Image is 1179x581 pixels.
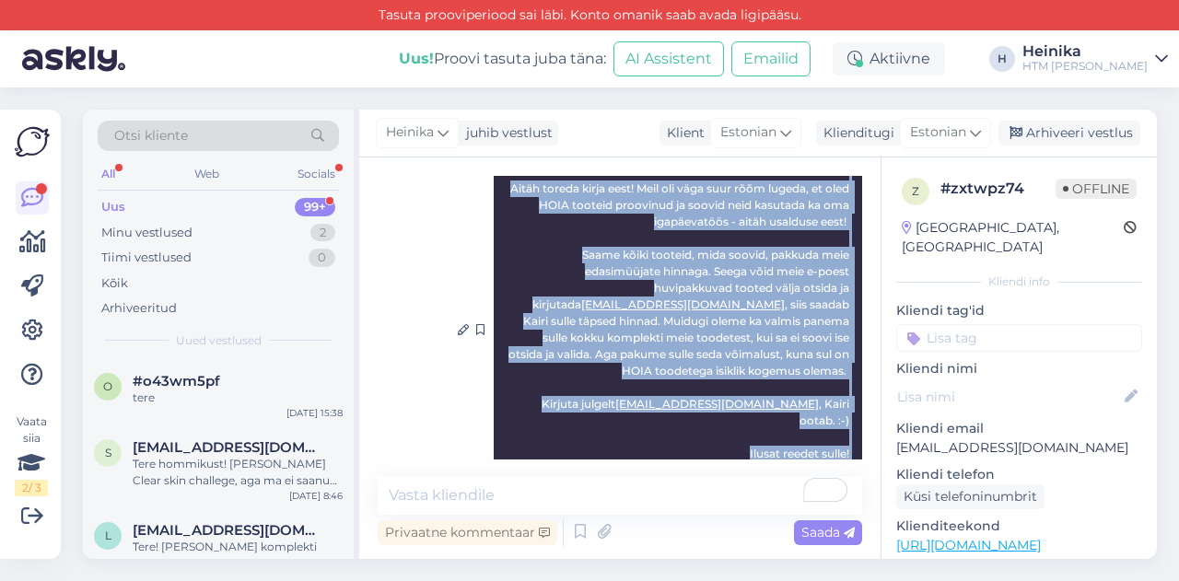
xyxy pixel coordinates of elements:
p: Kliendi nimi [896,359,1142,378]
a: HeinikaHTM [PERSON_NAME] [1022,44,1168,74]
div: Klienditugi [816,123,894,143]
span: l [105,529,111,542]
span: sirje.puusepp2@mail.ee [133,439,324,456]
span: Heinika [386,122,434,143]
span: Estonian [720,122,776,143]
div: Vaata siia [15,413,48,496]
div: All [98,162,119,186]
a: [EMAIL_ADDRESS][DOMAIN_NAME] [581,297,785,311]
div: Kõik [101,274,128,293]
img: Askly Logo [15,124,50,159]
span: Uued vestlused [176,332,262,349]
button: Emailid [731,41,811,76]
div: Kliendi info [896,273,1142,290]
div: Arhiveeritud [101,299,177,318]
span: Offline [1056,179,1137,199]
div: H [989,46,1015,72]
textarea: To enrich screen reader interactions, please activate Accessibility in Grammarly extension settings [378,476,862,515]
div: Socials [294,162,339,186]
span: Estonian [910,122,966,143]
div: Privaatne kommentaar [378,520,557,545]
div: Klient [660,123,705,143]
div: Aktiivne [833,42,945,76]
div: Tere! [PERSON_NAME] komplekti kätte, aga minuni pole jõudnud veel tänane video, mis pidi tulema ü... [133,539,343,572]
div: Minu vestlused [101,224,193,242]
div: [GEOGRAPHIC_DATA], [GEOGRAPHIC_DATA] [902,218,1124,257]
div: # zxtwpz74 [940,178,1056,200]
div: HTM [PERSON_NAME] [1022,59,1148,74]
p: Klienditeekond [896,517,1142,536]
div: 2 / 3 [15,480,48,496]
div: 2 [310,224,335,242]
span: Saada [801,524,855,540]
p: [EMAIL_ADDRESS][DOMAIN_NAME] [896,438,1142,458]
div: [DATE] 15:38 [286,406,343,420]
span: Otsi kliente [114,126,188,145]
b: Uus! [399,50,434,67]
span: z [912,184,919,198]
span: ly.kotkas@gmail.com [133,522,324,539]
div: 0 [309,249,335,267]
div: juhib vestlust [459,123,553,143]
div: Tiimi vestlused [101,249,192,267]
span: s [105,446,111,459]
a: [EMAIL_ADDRESS][DOMAIN_NAME] [615,397,819,411]
div: Proovi tasuta juba täna: [399,48,606,70]
div: Uus [101,198,125,216]
button: AI Assistent [613,41,724,76]
div: Heinika [1022,44,1148,59]
p: Kliendi tag'id [896,301,1142,320]
div: tere [133,389,343,406]
div: 99+ [295,198,335,216]
div: Tere hommikust! [PERSON_NAME] Clear skin challege, aga ma ei saanud eile videot meilile! [133,456,343,489]
div: [DATE] 8:46 [289,489,343,503]
p: Kliendi telefon [896,465,1142,484]
div: Web [191,162,223,186]
input: Lisa tag [896,324,1142,352]
p: Kliendi email [896,419,1142,438]
div: Arhiveeri vestlus [998,121,1140,145]
span: #o43wm5pf [133,373,220,389]
span: o [103,379,112,393]
div: Küsi telefoninumbrit [896,484,1045,509]
a: [URL][DOMAIN_NAME] [896,537,1041,553]
input: Lisa nimi [897,387,1121,407]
